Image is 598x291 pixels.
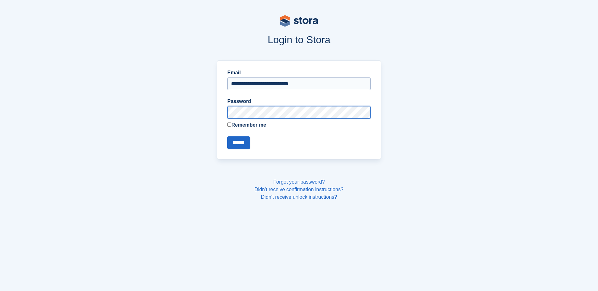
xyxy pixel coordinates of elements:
[227,98,371,105] label: Password
[97,34,502,45] h1: Login to Stora
[261,194,337,200] a: Didn't receive unlock instructions?
[227,121,371,129] label: Remember me
[227,123,231,127] input: Remember me
[254,187,343,192] a: Didn't receive confirmation instructions?
[280,15,318,27] img: stora-logo-53a41332b3708ae10de48c4981b4e9114cc0af31d8433b30ea865607fb682f29.svg
[227,69,371,77] label: Email
[273,179,325,185] a: Forgot your password?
